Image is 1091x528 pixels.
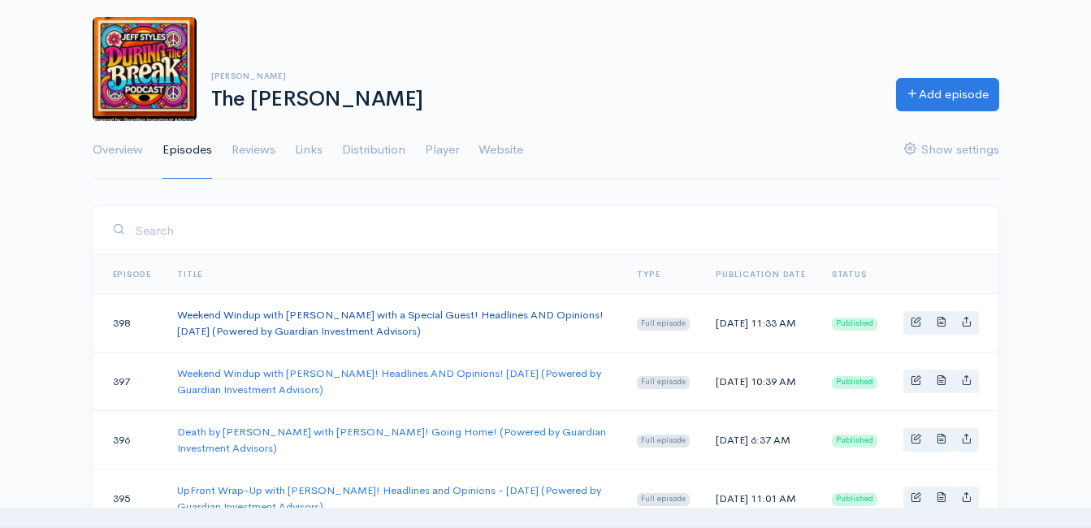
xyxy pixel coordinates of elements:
[703,294,819,353] td: [DATE] 11:33 AM
[177,308,604,338] a: Weekend Windup with [PERSON_NAME] with a Special Guest! Headlines AND Opinions! [DATE] (Powered b...
[832,376,877,389] span: Published
[832,318,877,331] span: Published
[177,269,202,279] a: Title
[903,311,979,335] div: Basic example
[162,121,212,180] a: Episodes
[93,470,165,528] td: 395
[93,411,165,470] td: 396
[716,269,806,279] a: Publication date
[177,425,606,455] a: Death by [PERSON_NAME] with [PERSON_NAME]! Going Home! (Powered by Guardian Investment Advisors)
[703,353,819,411] td: [DATE] 10:39 AM
[637,493,690,506] span: Full episode
[135,214,979,247] input: Search
[295,121,323,180] a: Links
[177,483,601,513] a: UpFront Wrap-Up with [PERSON_NAME]! Headlines and Opinions - [DATE] (Powered by Guardian Investme...
[93,294,165,353] td: 398
[342,121,405,180] a: Distribution
[637,318,690,331] span: Full episode
[211,71,877,80] h6: [PERSON_NAME]
[832,435,877,448] span: Published
[904,121,999,180] a: Show settings
[832,493,877,506] span: Published
[425,121,459,180] a: Player
[637,376,690,389] span: Full episode
[211,88,877,111] h1: The [PERSON_NAME]
[93,121,143,180] a: Overview
[177,366,601,396] a: Weekend Windup with [PERSON_NAME]! Headlines AND Opinions! [DATE] (Powered by Guardian Investment...
[93,353,165,411] td: 397
[232,121,275,180] a: Reviews
[703,470,819,528] td: [DATE] 11:01 AM
[903,370,979,393] div: Basic example
[903,428,979,452] div: Basic example
[703,411,819,470] td: [DATE] 6:37 AM
[113,269,152,279] a: Episode
[903,487,979,510] div: Basic example
[637,435,690,448] span: Full episode
[637,269,660,279] a: Type
[478,121,523,180] a: Website
[832,269,867,279] span: Status
[896,78,999,111] a: Add episode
